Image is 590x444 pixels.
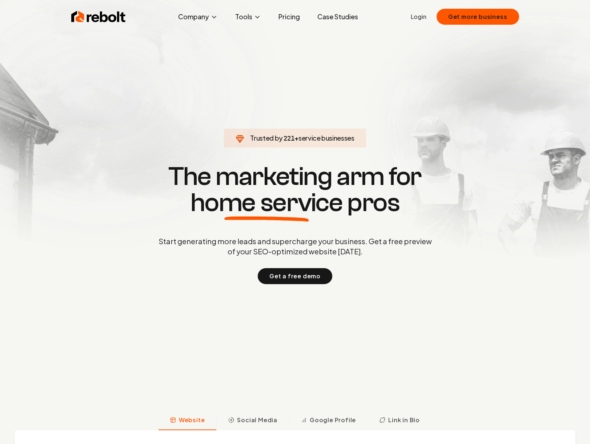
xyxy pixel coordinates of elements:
[250,134,282,142] span: Trusted by
[121,164,470,216] h1: The marketing arm for pros
[158,411,217,430] button: Website
[229,9,267,24] button: Tools
[294,134,298,142] span: +
[388,416,420,424] span: Link in Bio
[284,133,294,143] span: 221
[71,9,126,24] img: Rebolt Logo
[237,416,277,424] span: Social Media
[179,416,205,424] span: Website
[310,416,356,424] span: Google Profile
[258,268,332,284] button: Get a free demo
[216,411,289,430] button: Social Media
[437,9,519,25] button: Get more business
[298,134,354,142] span: service businesses
[190,190,343,216] span: home service
[312,9,364,24] a: Case Studies
[172,9,224,24] button: Company
[157,236,433,257] p: Start generating more leads and supercharge your business. Get a free preview of your SEO-optimiz...
[368,411,432,430] button: Link in Bio
[273,9,306,24] a: Pricing
[411,12,426,21] a: Login
[289,411,368,430] button: Google Profile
